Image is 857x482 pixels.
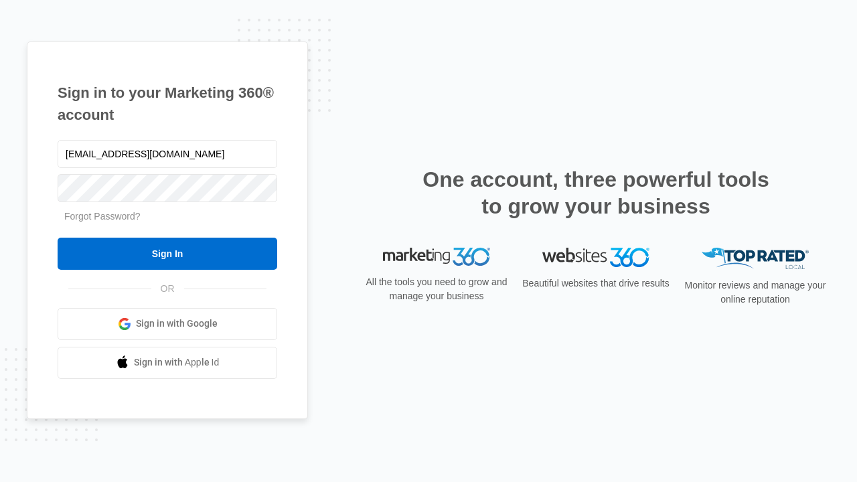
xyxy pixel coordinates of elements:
[362,275,512,303] p: All the tools you need to grow and manage your business
[702,248,809,270] img: Top Rated Local
[58,82,277,126] h1: Sign in to your Marketing 360® account
[58,308,277,340] a: Sign in with Google
[58,238,277,270] input: Sign In
[58,347,277,379] a: Sign in with Apple Id
[151,282,184,296] span: OR
[58,140,277,168] input: Email
[64,211,141,222] a: Forgot Password?
[542,248,649,267] img: Websites 360
[521,276,671,291] p: Beautiful websites that drive results
[383,248,490,266] img: Marketing 360
[136,317,218,331] span: Sign in with Google
[134,355,220,370] span: Sign in with Apple Id
[418,166,773,220] h2: One account, three powerful tools to grow your business
[680,278,830,307] p: Monitor reviews and manage your online reputation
